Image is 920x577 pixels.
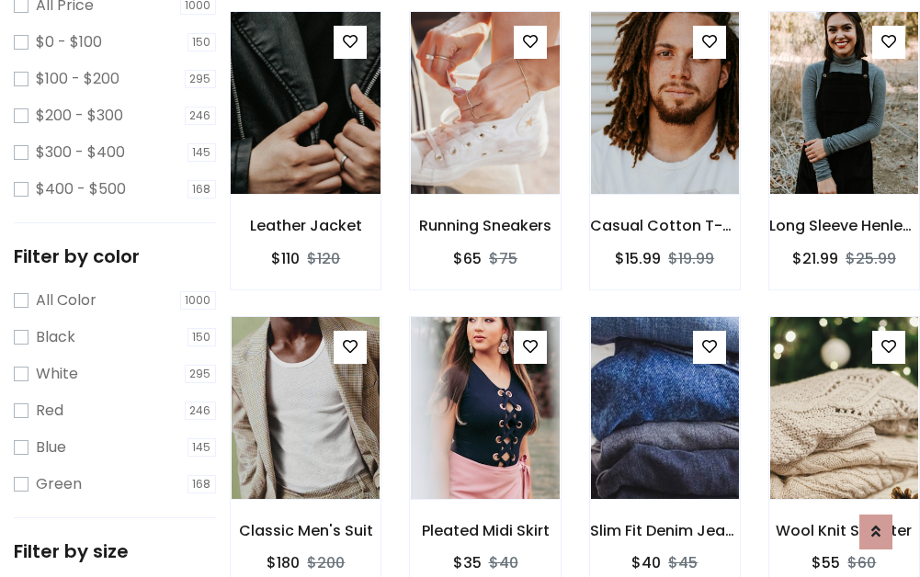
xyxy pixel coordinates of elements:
[187,438,217,457] span: 145
[631,554,661,571] h6: $40
[453,250,482,267] h6: $65
[185,107,217,125] span: 246
[307,248,340,269] del: $120
[307,552,345,573] del: $200
[668,248,714,269] del: $19.99
[590,522,740,539] h6: Slim Fit Denim Jeans
[847,552,876,573] del: $60
[36,473,82,495] label: Green
[36,326,75,348] label: Black
[185,402,217,420] span: 246
[668,552,698,573] del: $45
[846,248,896,269] del: $25.99
[185,365,217,383] span: 295
[187,143,217,162] span: 145
[615,250,661,267] h6: $15.99
[36,436,66,458] label: Blue
[812,554,840,571] h6: $55
[187,180,217,198] span: 168
[187,33,217,51] span: 150
[36,289,97,311] label: All Color
[231,522,380,539] h6: Classic Men's Suit
[36,400,63,422] label: Red
[267,554,300,571] h6: $180
[14,540,216,562] h5: Filter by size
[271,250,300,267] h6: $110
[453,554,482,571] h6: $35
[489,552,518,573] del: $40
[410,522,560,539] h6: Pleated Midi Skirt
[36,141,125,164] label: $300 - $400
[769,217,919,234] h6: Long Sleeve Henley T-Shirt
[180,291,217,310] span: 1000
[14,245,216,267] h5: Filter by color
[187,475,217,493] span: 168
[231,217,380,234] h6: Leather Jacket
[36,31,102,53] label: $0 - $100
[36,105,123,127] label: $200 - $300
[185,70,217,88] span: 295
[36,68,119,90] label: $100 - $200
[187,328,217,346] span: 150
[590,217,740,234] h6: Casual Cotton T-Shirt
[792,250,838,267] h6: $21.99
[36,363,78,385] label: White
[489,248,517,269] del: $75
[410,217,560,234] h6: Running Sneakers
[769,522,919,539] h6: Wool Knit Sweater
[36,178,126,200] label: $400 - $500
